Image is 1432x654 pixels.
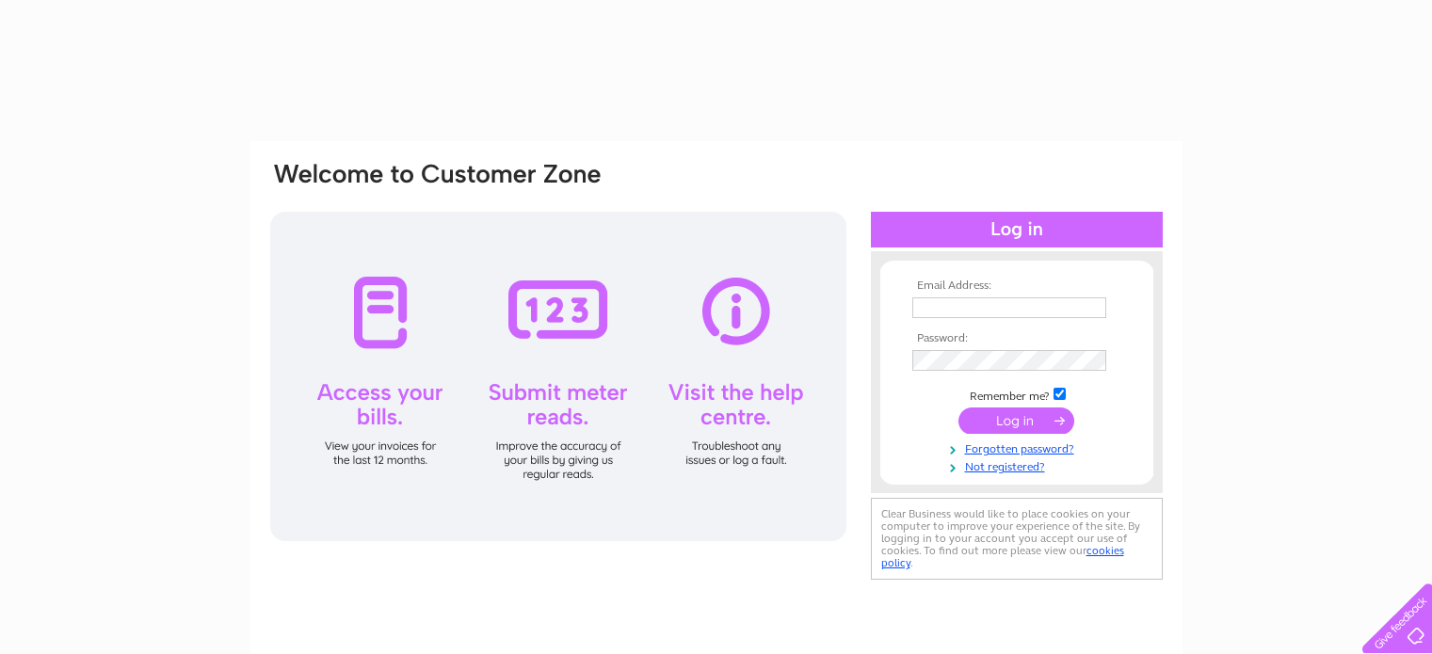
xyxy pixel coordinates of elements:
a: Forgotten password? [912,439,1126,456]
td: Remember me? [908,385,1126,404]
th: Password: [908,332,1126,345]
a: cookies policy [881,544,1124,569]
input: Submit [958,407,1074,434]
a: Not registered? [912,456,1126,474]
div: Clear Business would like to place cookies on your computer to improve your experience of the sit... [871,498,1163,580]
th: Email Address: [908,279,1126,293]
